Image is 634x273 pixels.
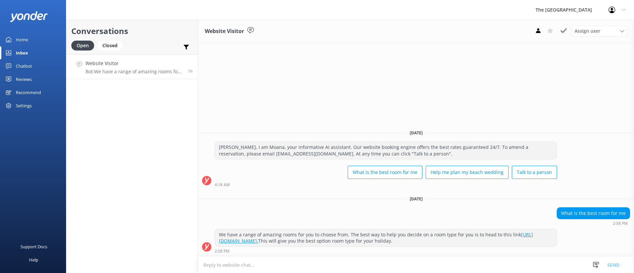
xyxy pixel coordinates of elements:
[348,166,422,179] button: What is the best room for me
[16,86,41,99] div: Recommend
[215,249,557,253] div: Aug 27 2025 02:58pm (UTC -10:00) Pacific/Honolulu
[215,182,557,187] div: Aug 01 2025 04:18am (UTC -10:00) Pacific/Honolulu
[86,69,183,75] p: Bot: We have a range of amazing rooms for you to choose from. The best way to help you decide on ...
[215,249,229,253] strong: 2:58 PM
[86,60,183,67] h4: Website Visitor
[71,41,94,51] div: Open
[29,253,38,266] div: Help
[613,222,628,225] strong: 2:58 PM
[188,68,193,74] span: Aug 27 2025 02:58pm (UTC -10:00) Pacific/Honolulu
[557,208,630,219] div: What is the best room for me
[426,166,509,179] button: Help me plan my beach wedding
[16,46,28,59] div: Inbox
[215,229,557,247] div: We have a range of amazing rooms for you to choose from. The best way to help you decide on a roo...
[71,42,97,49] a: Open
[512,166,557,179] button: Talk to a person
[219,231,533,244] a: [URL][DOMAIN_NAME].
[557,221,630,225] div: Aug 27 2025 02:58pm (UTC -10:00) Pacific/Honolulu
[10,11,48,22] img: yonder-white-logo.png
[406,130,427,136] span: [DATE]
[406,196,427,202] span: [DATE]
[66,54,198,79] a: Website VisitorBot:We have a range of amazing rooms for you to choose from. The best way to help ...
[571,26,627,36] div: Assign User
[16,99,32,112] div: Settings
[575,27,600,35] span: Assign user
[97,42,126,49] a: Closed
[16,59,32,73] div: Chatbot
[97,41,123,51] div: Closed
[215,142,557,159] div: [PERSON_NAME], I am Moana, your informative AI assistant. Our website booking engine offers the b...
[16,73,32,86] div: Reviews
[71,25,193,37] h2: Conversations
[215,183,230,187] strong: 4:18 AM
[205,27,244,36] h3: Website Visitor
[20,240,47,253] div: Support Docs
[16,33,28,46] div: Home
